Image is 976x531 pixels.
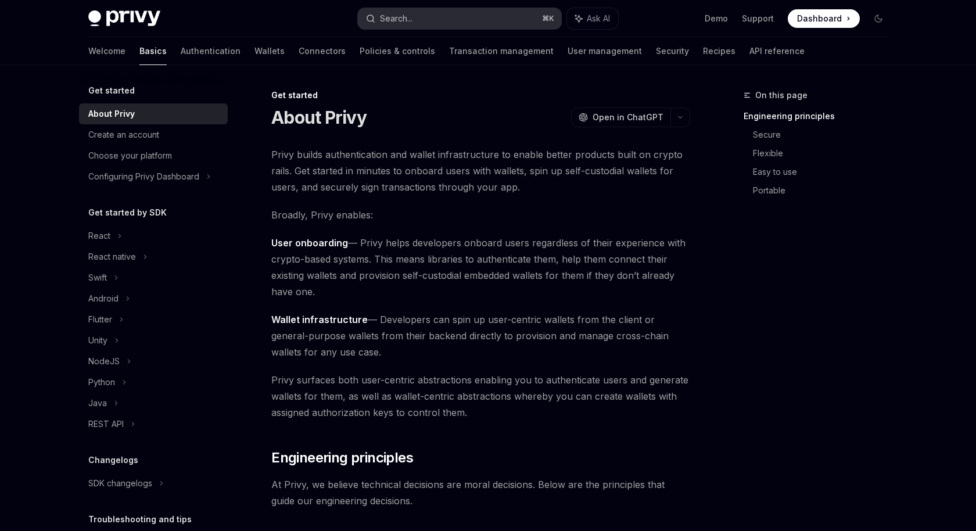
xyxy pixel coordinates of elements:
a: Support [742,13,774,24]
button: Ask AI [567,8,618,29]
span: — Privy helps developers onboard users regardless of their experience with crypto-based systems. ... [271,235,690,300]
a: Engineering principles [744,107,897,125]
a: Easy to use [753,163,897,181]
a: User management [568,37,642,65]
div: Unity [88,333,107,347]
a: Secure [753,125,897,144]
span: — Developers can spin up user-centric wallets from the client or general-purpose wallets from the... [271,311,690,360]
a: Portable [753,181,897,200]
span: Ask AI [587,13,610,24]
div: Android [88,292,119,306]
a: Create an account [79,124,228,145]
div: React [88,229,110,243]
div: Get started [271,89,690,101]
div: Swift [88,271,107,285]
div: Python [88,375,115,389]
div: Configuring Privy Dashboard [88,170,199,184]
span: Privy surfaces both user-centric abstractions enabling you to authenticate users and generate wal... [271,372,690,421]
a: Policies & controls [360,37,435,65]
button: Open in ChatGPT [571,107,670,127]
h5: Changelogs [88,453,138,467]
a: Transaction management [449,37,554,65]
a: Basics [139,37,167,65]
div: SDK changelogs [88,476,152,490]
a: About Privy [79,103,228,124]
span: Dashboard [797,13,842,24]
strong: Wallet infrastructure [271,314,368,325]
h5: Get started by SDK [88,206,167,220]
div: React native [88,250,136,264]
a: Flexible [753,144,897,163]
button: Search...⌘K [358,8,561,29]
h5: Troubleshooting and tips [88,512,192,526]
a: Wallets [254,37,285,65]
div: Create an account [88,128,159,142]
a: Choose your platform [79,145,228,166]
div: Choose your platform [88,149,172,163]
div: Flutter [88,313,112,327]
h5: Get started [88,84,135,98]
span: ⌘ K [542,14,554,23]
a: Demo [705,13,728,24]
a: Recipes [703,37,735,65]
span: Engineering principles [271,449,413,467]
a: API reference [749,37,805,65]
div: About Privy [88,107,135,121]
span: Open in ChatGPT [593,112,663,123]
strong: User onboarding [271,237,348,249]
a: Authentication [181,37,241,65]
a: Welcome [88,37,125,65]
a: Dashboard [788,9,860,28]
a: Connectors [299,37,346,65]
a: Security [656,37,689,65]
h1: About Privy [271,107,367,128]
div: REST API [88,417,124,431]
div: NodeJS [88,354,120,368]
span: Broadly, Privy enables: [271,207,690,223]
div: Java [88,396,107,410]
button: Toggle dark mode [869,9,888,28]
span: Privy builds authentication and wallet infrastructure to enable better products built on crypto r... [271,146,690,195]
span: On this page [755,88,808,102]
span: At Privy, we believe technical decisions are moral decisions. Below are the principles that guide... [271,476,690,509]
img: dark logo [88,10,160,27]
div: Search... [380,12,412,26]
